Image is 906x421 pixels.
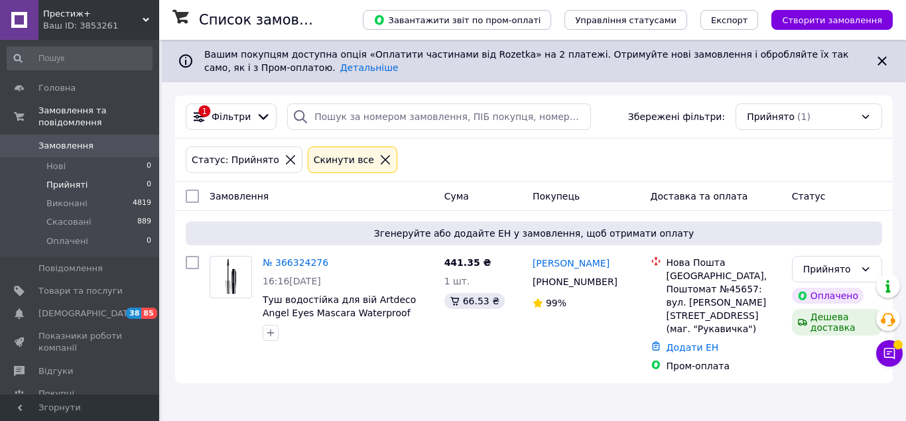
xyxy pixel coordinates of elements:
a: Детальніше [340,62,399,73]
span: Згенеруйте або додайте ЕН у замовлення, щоб отримати оплату [191,227,877,240]
div: Ваш ID: 3853261 [43,20,159,32]
span: Замовлення [38,140,94,152]
span: Експорт [711,15,748,25]
span: Престиж+ [43,8,143,20]
div: Пром-оплата [667,359,781,373]
span: 38 [126,308,141,319]
span: Завантажити звіт по пром-оплаті [373,14,541,26]
span: Покупець [533,191,580,202]
span: Головна [38,82,76,94]
span: Замовлення та повідомлення [38,105,159,129]
a: Додати ЕН [667,342,719,353]
span: Повідомлення [38,263,103,274]
span: 441.35 ₴ [444,257,491,268]
span: 0 [147,179,151,191]
span: 0 [147,235,151,247]
input: Пошук [7,46,153,70]
span: Прийнято [747,110,795,123]
div: Оплачено [792,288,864,304]
span: 99% [546,298,566,308]
a: Створити замовлення [758,14,893,25]
div: Нова Пошта [667,256,781,269]
span: Відгуки [38,365,73,377]
span: 4819 [133,198,151,210]
div: [PHONE_NUMBER] [530,272,620,291]
span: Виконані [46,198,88,210]
a: Туш водостійка для вій Artdeco Angel Eyes Mascara Waterproof original [263,294,416,331]
a: [PERSON_NAME] [533,257,610,270]
span: 16:16[DATE] [263,276,321,286]
span: 85 [141,308,157,319]
button: Створити замовлення [771,10,893,30]
span: Фільтри [212,110,251,123]
span: [DEMOGRAPHIC_DATA] [38,308,137,320]
span: Скасовані [46,216,92,228]
span: Створити замовлення [782,15,882,25]
span: Збережені фільтри: [628,110,725,123]
span: Товари та послуги [38,285,123,297]
span: Cума [444,191,469,202]
span: Управління статусами [575,15,677,25]
a: Фото товару [210,256,252,298]
img: Фото товару [222,257,241,298]
span: Прийняті [46,179,88,191]
h1: Список замовлень [199,12,334,28]
div: Дешева доставка [792,309,882,335]
input: Пошук за номером замовлення, ПІБ покупця, номером телефону, Email, номером накладної [287,103,591,130]
span: Статус [792,191,826,202]
button: Завантажити звіт по пром-оплаті [363,10,551,30]
div: Cкинути все [311,152,377,167]
span: Замовлення [210,191,269,202]
div: 66.53 ₴ [444,293,505,309]
a: № 366324276 [263,257,328,268]
button: Чат з покупцем [876,340,903,367]
span: 889 [137,216,151,228]
span: (1) [797,111,810,122]
span: Показники роботи компанії [38,330,123,354]
span: 1 шт. [444,276,470,286]
span: Покупці [38,388,74,400]
div: [GEOGRAPHIC_DATA], Поштомат №45657: вул. [PERSON_NAME][STREET_ADDRESS] (маг. "Рукавичка") [667,269,781,335]
span: Нові [46,160,66,172]
div: Статус: Прийнято [189,152,282,167]
span: Доставка та оплата [651,191,748,202]
span: Вашим покупцям доступна опція «Оплатити частинами від Rozetka» на 2 платежі. Отримуйте нові замов... [204,49,848,73]
span: Оплачені [46,235,88,247]
span: 0 [147,160,151,172]
div: Прийнято [803,262,855,276]
button: Експорт [700,10,759,30]
button: Управління статусами [564,10,687,30]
